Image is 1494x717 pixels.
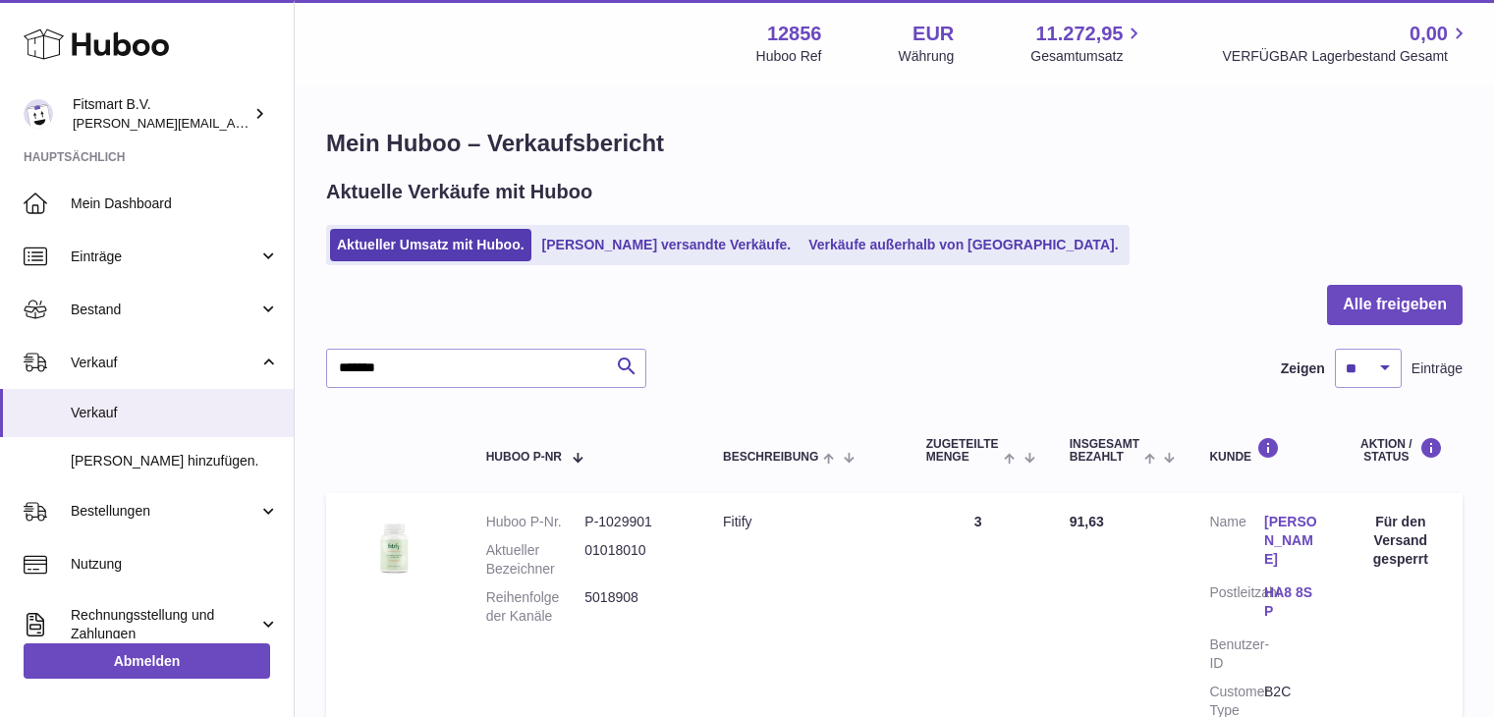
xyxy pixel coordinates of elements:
div: Fitsmart B.V. [73,95,249,133]
dt: Reihenfolge der Kanäle [486,588,585,626]
span: Verkauf [71,404,279,422]
dt: Name [1209,513,1264,574]
span: [PERSON_NAME] hinzufügen. [71,452,279,470]
span: Rechnungsstellung und Zahlungen [71,606,258,643]
dd: 5018908 [584,588,684,626]
span: Insgesamt bezahlt [1070,438,1139,464]
a: Verkäufe außerhalb von [GEOGRAPHIC_DATA]. [802,229,1125,261]
a: Abmelden [24,643,270,679]
label: Zeigen [1281,359,1325,378]
span: ZUGETEILTE Menge [926,438,1000,464]
span: 0,00 [1410,21,1448,47]
dd: 01018010 [584,541,684,579]
dt: Aktueller Bezeichner [486,541,585,579]
div: Fitify [723,513,887,531]
img: jonathan@leaderoo.com [24,99,53,129]
div: Huboo Ref [756,47,822,66]
span: Mein Dashboard [71,194,279,213]
a: Aktueller Umsatz mit Huboo. [330,229,531,261]
a: 11.272,95 Gesamtumsatz [1030,21,1145,66]
h2: Aktuelle Verkäufe mit Huboo [326,179,592,205]
dt: Postleitzahl [1209,583,1264,626]
button: Alle freigeben [1327,285,1463,325]
dt: Huboo P-Nr. [486,513,585,531]
span: Bestellungen [71,502,258,521]
img: 128561739542540.png [346,513,444,582]
span: [PERSON_NAME][EMAIL_ADDRESS][DOMAIN_NAME] [73,115,394,131]
a: 0,00 VERFÜGBAR Lagerbestand Gesamt [1222,21,1470,66]
div: Für den Versand gesperrt [1358,513,1443,569]
h1: Mein Huboo – Verkaufsbericht [326,128,1463,159]
strong: 12856 [767,21,822,47]
span: Bestand [71,301,258,319]
a: [PERSON_NAME] [1264,513,1319,569]
span: Nutzung [71,555,279,574]
span: Verkauf [71,354,258,372]
div: Währung [899,47,955,66]
span: Gesamtumsatz [1030,47,1145,66]
span: Einträge [1411,359,1463,378]
a: [PERSON_NAME] versandte Verkäufe. [535,229,799,261]
div: Aktion / Status [1358,437,1443,464]
span: 91,63 [1070,514,1104,529]
strong: EUR [913,21,954,47]
a: HA8 8SP [1264,583,1319,621]
dt: Benutzer-ID [1209,635,1264,673]
div: Kunde [1209,437,1318,464]
span: 11.272,95 [1035,21,1123,47]
span: Beschreibung [723,451,818,464]
dd: P-1029901 [584,513,684,531]
span: VERFÜGBAR Lagerbestand Gesamt [1222,47,1470,66]
span: Huboo P-Nr [486,451,562,464]
span: Einträge [71,248,258,266]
